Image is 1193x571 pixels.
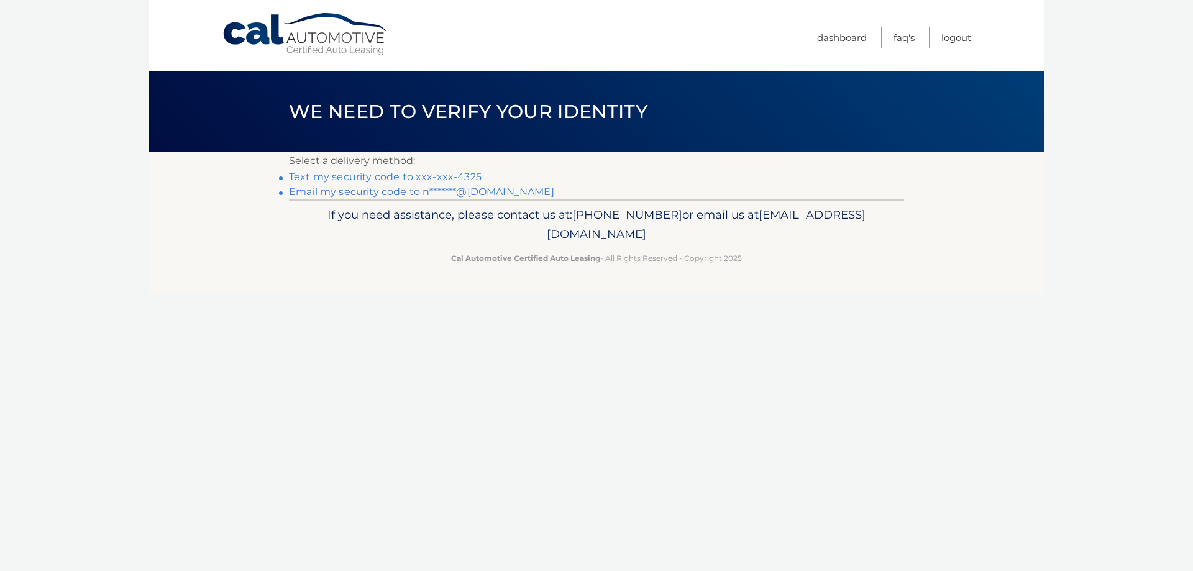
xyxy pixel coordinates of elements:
span: [PHONE_NUMBER] [572,208,682,222]
a: Text my security code to xxx-xxx-4325 [289,171,482,183]
a: Dashboard [817,27,867,48]
strong: Cal Automotive Certified Auto Leasing [451,254,600,263]
a: Logout [941,27,971,48]
a: Email my security code to n*******@[DOMAIN_NAME] [289,186,554,198]
p: If you need assistance, please contact us at: or email us at [297,205,896,245]
p: Select a delivery method: [289,152,904,170]
p: - All Rights Reserved - Copyright 2025 [297,252,896,265]
a: Cal Automotive [222,12,390,57]
a: FAQ's [894,27,915,48]
span: We need to verify your identity [289,100,647,123]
